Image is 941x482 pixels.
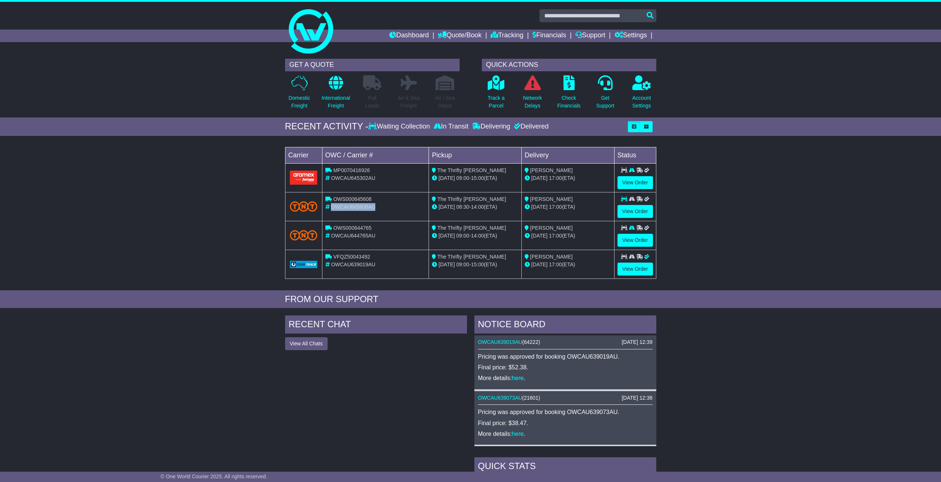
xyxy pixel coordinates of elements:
span: 17:00 [549,175,562,181]
div: (ETA) [525,261,611,269]
span: 08:30 [456,204,469,210]
a: NetworkDelays [522,75,542,114]
a: here [512,375,524,381]
div: Quick Stats [474,457,656,477]
span: 15:00 [471,175,484,181]
div: Delivering [470,123,512,131]
span: © One World Courier 2025. All rights reserved. [160,474,267,479]
p: Network Delays [523,94,542,110]
span: [DATE] [531,233,548,239]
span: OWCAU639019AU [331,261,375,267]
a: View Order [617,234,653,247]
div: [DATE] 12:39 [622,339,652,345]
div: NOTICE BOARD [474,315,656,335]
a: Support [575,30,605,42]
div: (ETA) [525,174,611,182]
div: ( ) [478,395,653,401]
td: Delivery [521,147,614,163]
a: Track aParcel [487,75,505,114]
a: DomesticFreight [288,75,310,114]
p: Air / Sea Depot [435,94,455,110]
span: 17:00 [549,261,562,267]
div: QUICK ACTIONS [482,59,656,71]
span: 21601 [524,395,538,401]
img: Aramex.png [290,171,318,184]
p: Full Loads [363,94,382,110]
span: OWCAU644765AU [331,233,375,239]
span: The Thrifty [PERSON_NAME] [437,225,506,231]
span: 09:00 [456,175,469,181]
p: Account Settings [632,94,651,110]
div: - (ETA) [432,261,518,269]
div: - (ETA) [432,232,518,240]
div: ( ) [478,339,653,345]
span: The Thrifty [PERSON_NAME] [437,196,506,202]
a: View Order [617,176,653,189]
div: - (ETA) [432,174,518,182]
a: Dashboard [389,30,429,42]
span: [PERSON_NAME] [530,167,573,173]
p: More details: . [478,430,653,437]
span: [DATE] [439,261,455,267]
p: Track a Parcel [488,94,505,110]
p: Final price: $38.47. [478,420,653,427]
div: Delivered [512,123,549,131]
span: 09:00 [456,261,469,267]
p: Get Support [596,94,614,110]
span: VFQZ50043492 [333,254,370,260]
span: [DATE] [439,233,455,239]
span: [DATE] [531,261,548,267]
p: Pricing was approved for booking OWCAU639019AU. [478,353,653,360]
span: 09:00 [456,233,469,239]
span: [PERSON_NAME] [530,196,573,202]
a: GetSupport [596,75,615,114]
p: Pricing was approved for booking OWCAU639073AU. [478,408,653,416]
a: Settings [615,30,647,42]
div: RECENT ACTIVITY - [285,121,369,132]
a: Quote/Book [438,30,481,42]
span: 64222 [524,339,538,345]
span: 14:00 [471,233,484,239]
span: OWCAU645608AU [331,204,375,210]
a: Tracking [491,30,523,42]
span: 15:00 [471,261,484,267]
p: Domestic Freight [288,94,310,110]
div: GET A QUOTE [285,59,460,71]
span: The Thrifty [PERSON_NAME] [437,254,506,260]
div: In Transit [432,123,470,131]
td: OWC / Carrier # [322,147,429,163]
p: International Freight [322,94,350,110]
div: (ETA) [525,232,611,240]
div: Waiting Collection [368,123,431,131]
a: Financials [532,30,566,42]
p: Final price: $52.38. [478,364,653,371]
span: 17:00 [549,204,562,210]
span: [DATE] [531,204,548,210]
span: 17:00 [549,233,562,239]
img: TNT_Domestic.png [290,230,318,240]
td: Pickup [429,147,522,163]
img: TNT_Domestic.png [290,201,318,211]
div: [DATE] 12:38 [622,395,652,401]
img: GetCarrierServiceLogo [290,261,318,268]
p: Air & Sea Freight [398,94,420,110]
a: View Order [617,263,653,276]
p: More details: . [478,375,653,382]
td: Carrier [285,147,322,163]
a: CheckFinancials [557,75,581,114]
a: here [512,431,524,437]
span: OWCAU645302AU [331,175,375,181]
div: FROM OUR SUPPORT [285,294,656,305]
a: OWCAU639019AU [478,339,522,345]
div: - (ETA) [432,203,518,211]
span: The Thrifty [PERSON_NAME] [437,167,506,173]
span: [PERSON_NAME] [530,225,573,231]
span: OWS000644765 [333,225,372,231]
span: OWS000645608 [333,196,372,202]
td: Status [614,147,656,163]
a: InternationalFreight [321,75,351,114]
a: AccountSettings [632,75,651,114]
button: View All Chats [285,337,328,350]
a: OWCAU639073AU [478,395,522,401]
span: [DATE] [531,175,548,181]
